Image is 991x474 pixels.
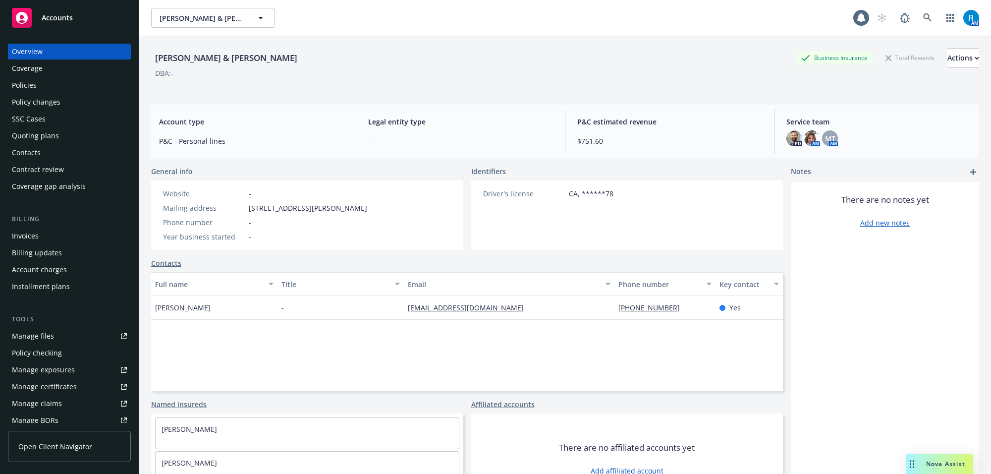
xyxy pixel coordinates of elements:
[155,279,263,290] div: Full name
[368,136,553,146] span: -
[618,279,701,290] div: Phone number
[12,228,39,244] div: Invoices
[8,214,131,224] div: Billing
[895,8,915,28] a: Report a Bug
[8,345,131,361] a: Policy checking
[8,314,131,324] div: Tools
[18,441,92,452] span: Open Client Navigator
[12,396,62,412] div: Manage claims
[162,424,217,434] a: [PERSON_NAME]
[8,162,131,178] a: Contract review
[12,94,60,110] div: Policy changes
[151,258,181,268] a: Contacts
[471,166,506,177] span: Identifiers
[155,302,211,313] span: [PERSON_NAME]
[967,166,979,178] a: add
[12,77,37,93] div: Policies
[8,413,131,428] a: Manage BORs
[8,128,131,144] a: Quoting plans
[940,8,960,28] a: Switch app
[8,328,131,344] a: Manage files
[825,133,835,144] span: MT
[12,279,70,295] div: Installment plans
[12,44,43,59] div: Overview
[8,145,131,161] a: Contacts
[8,279,131,295] a: Installment plans
[12,128,59,144] div: Quoting plans
[577,117,762,127] span: P&C estimated revenue
[163,217,245,228] div: Phone number
[12,345,62,361] div: Policy checking
[483,188,565,199] div: Driver's license
[12,111,46,127] div: SSC Cases
[926,460,965,468] span: Nova Assist
[160,13,245,23] span: [PERSON_NAME] & [PERSON_NAME]
[249,189,251,198] a: -
[804,130,820,146] img: photo
[860,218,910,228] a: Add new notes
[12,328,54,344] div: Manage files
[786,117,971,127] span: Service team
[404,272,614,296] button: Email
[8,262,131,278] a: Account charges
[42,14,73,22] span: Accounts
[12,245,62,261] div: Billing updates
[159,117,344,127] span: Account type
[12,262,67,278] div: Account charges
[719,279,768,290] div: Key contact
[8,4,131,32] a: Accounts
[841,194,929,206] span: There are no notes yet
[151,52,301,64] div: [PERSON_NAME] & [PERSON_NAME]
[8,111,131,127] a: SSC Cases
[791,166,811,178] span: Notes
[281,302,284,313] span: -
[614,272,716,296] button: Phone number
[872,8,892,28] a: Start snowing
[559,442,695,454] span: There are no affiliated accounts yet
[471,399,535,410] a: Affiliated accounts
[716,272,783,296] button: Key contact
[12,145,41,161] div: Contacts
[162,458,217,468] a: [PERSON_NAME]
[408,303,532,312] a: [EMAIL_ADDRESS][DOMAIN_NAME]
[8,94,131,110] a: Policy changes
[12,162,64,178] div: Contract review
[963,10,979,26] img: photo
[918,8,937,28] a: Search
[8,228,131,244] a: Invoices
[12,379,77,395] div: Manage certificates
[163,232,245,242] div: Year business started
[408,279,600,290] div: Email
[8,362,131,378] a: Manage exposures
[159,136,344,146] span: P&C - Personal lines
[947,49,979,67] div: Actions
[8,396,131,412] a: Manage claims
[249,203,367,213] span: [STREET_ADDRESS][PERSON_NAME]
[281,279,389,290] div: Title
[881,52,939,64] div: Total Rewards
[277,272,404,296] button: Title
[8,245,131,261] a: Billing updates
[906,454,973,474] button: Nova Assist
[151,166,193,177] span: General info
[577,136,762,146] span: $751.60
[8,60,131,76] a: Coverage
[729,302,741,313] span: Yes
[151,8,275,28] button: [PERSON_NAME] & [PERSON_NAME]
[368,117,553,127] span: Legal entity type
[618,303,688,312] a: [PHONE_NUMBER]
[12,362,75,378] div: Manage exposures
[947,48,979,68] button: Actions
[249,217,251,228] span: -
[151,399,207,410] a: Named insureds
[8,178,131,194] a: Coverage gap analysis
[796,52,873,64] div: Business Insurance
[8,44,131,59] a: Overview
[12,60,43,76] div: Coverage
[249,232,251,242] span: -
[12,413,58,428] div: Manage BORs
[12,178,86,194] div: Coverage gap analysis
[151,272,277,296] button: Full name
[163,203,245,213] div: Mailing address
